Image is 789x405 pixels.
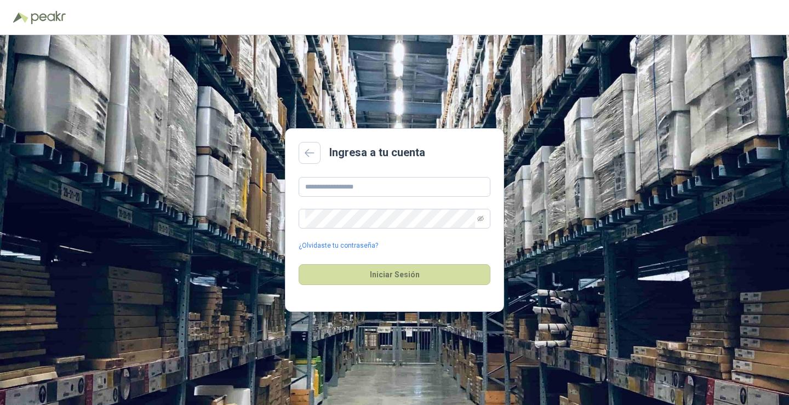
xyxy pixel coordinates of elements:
img: Logo [13,12,28,23]
img: Peakr [31,11,66,24]
h2: Ingresa a tu cuenta [329,144,425,161]
button: Iniciar Sesión [299,264,490,285]
span: eye-invisible [477,215,484,222]
a: ¿Olvidaste tu contraseña? [299,241,378,251]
